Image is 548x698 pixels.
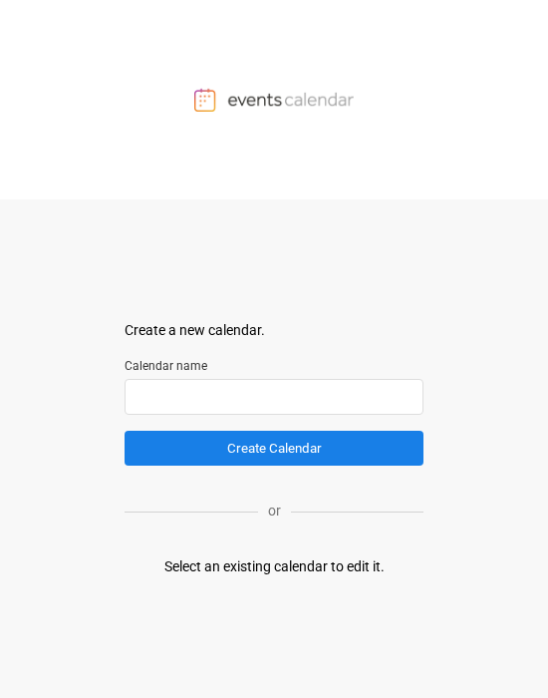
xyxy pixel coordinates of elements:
p: or [258,501,291,522]
button: Create Calendar [125,431,423,466]
div: Select an existing calendar to edit it. [164,556,385,577]
img: Events Calendar [194,88,354,112]
div: Create a new calendar. [125,320,423,341]
label: Calendar name [125,357,423,375]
